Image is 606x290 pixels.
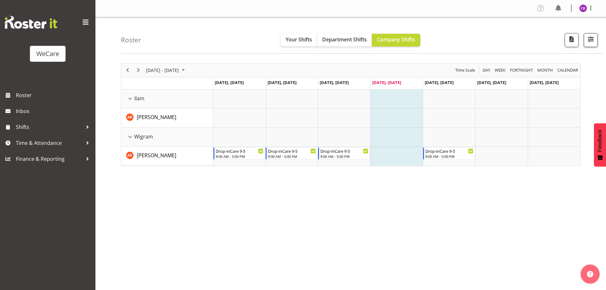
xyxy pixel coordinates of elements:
[121,36,141,44] h4: Roster
[121,89,213,109] td: Ilam resource
[137,114,176,121] span: [PERSON_NAME]
[536,66,554,74] button: Timeline Month
[121,109,213,128] td: Andrea Ramirez resource
[317,34,372,46] button: Department Shifts
[121,147,213,166] td: Andrea Ramirez resource
[16,138,83,148] span: Time & Attendance
[134,133,153,140] span: Wigram
[482,66,491,74] button: Timeline Day
[584,33,598,47] button: Filter Shifts
[494,66,506,74] span: Week
[215,80,244,85] span: [DATE], [DATE]
[123,66,132,74] button: Previous
[122,64,133,77] div: previous period
[377,36,415,43] span: Company Shifts
[286,36,312,43] span: Your Shifts
[216,148,264,154] div: Drop-inCare 9-5
[145,66,188,74] button: August 2025
[5,16,57,29] img: Rosterit website logo
[482,66,491,74] span: Day
[268,80,296,85] span: [DATE], [DATE]
[268,154,316,159] div: 9:00 AM - 5:00 PM
[425,80,454,85] span: [DATE], [DATE]
[320,148,368,154] div: Drop-inCare 9-5
[133,64,144,77] div: next period
[557,66,579,74] span: calendar
[134,66,143,74] button: Next
[137,152,176,159] span: [PERSON_NAME]
[455,66,476,74] span: Time Scale
[266,147,317,159] div: Andrea Ramirez"s event - Drop-inCare 9-5 Begin From Tuesday, August 12, 2025 at 9:00:00 AM GMT+12...
[372,34,420,46] button: Company Shifts
[213,147,265,159] div: Andrea Ramirez"s event - Drop-inCare 9-5 Begin From Monday, August 11, 2025 at 9:00:00 AM GMT+12:...
[145,66,179,74] span: [DATE] - [DATE]
[121,128,213,147] td: Wigram resource
[318,147,370,159] div: Andrea Ramirez"s event - Drop-inCare 9-5 Begin From Wednesday, August 13, 2025 at 9:00:00 AM GMT+...
[134,95,144,102] span: Ilam
[121,63,581,166] div: Timeline Week of August 14, 2025
[137,152,176,159] a: [PERSON_NAME]
[425,148,473,154] div: Drop-inCare 9-5
[537,66,554,74] span: Month
[587,271,593,277] img: help-xxl-2.png
[477,80,506,85] span: [DATE], [DATE]
[425,154,473,159] div: 9:00 AM - 5:00 PM
[320,154,368,159] div: 9:00 AM - 5:00 PM
[320,80,349,85] span: [DATE], [DATE]
[579,4,587,12] img: chloe-kim10479.jpg
[268,148,316,154] div: Drop-inCare 9-5
[594,123,606,166] button: Feedback - Show survey
[597,130,603,152] span: Feedback
[216,154,264,159] div: 9:00 AM - 5:00 PM
[494,66,507,74] button: Timeline Week
[556,66,579,74] button: Month
[322,36,367,43] span: Department Shifts
[423,147,475,159] div: Andrea Ramirez"s event - Drop-inCare 9-5 Begin From Friday, August 15, 2025 at 9:00:00 AM GMT+12:...
[372,80,401,85] span: [DATE], [DATE]
[144,64,189,77] div: August 11 - 17, 2025
[454,66,476,74] button: Time Scale
[36,49,59,59] div: WeCare
[16,90,92,100] span: Roster
[16,106,92,116] span: Inbox
[530,80,559,85] span: [DATE], [DATE]
[509,66,533,74] span: Fortnight
[565,33,579,47] button: Download a PDF of the roster according to the set date range.
[16,154,83,164] span: Finance & Reporting
[213,89,580,166] table: Timeline Week of August 14, 2025
[16,122,83,132] span: Shifts
[509,66,534,74] button: Fortnight
[281,34,317,46] button: Your Shifts
[137,113,176,121] a: [PERSON_NAME]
